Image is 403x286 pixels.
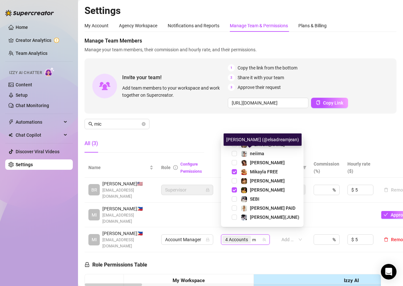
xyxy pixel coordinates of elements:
[206,238,210,242] span: lock
[122,73,228,81] span: Invite your team!
[344,158,377,178] th: Hourly rate ($)
[241,187,247,193] img: Molly
[9,70,42,76] span: Izzy AI Chatter
[224,133,302,146] div: [PERSON_NAME] (@elsadreamjean)
[250,169,278,174] span: Mikayla FREE
[238,64,297,71] span: Copy the link from the bottom
[92,236,97,243] span: MI
[102,212,153,225] span: [EMAIL_ADDRESS][DOMAIN_NAME]
[232,169,237,174] span: Select tree node
[16,130,62,140] span: Chat Copilot
[310,158,344,178] th: Commission (%)
[241,151,247,157] img: neiima
[16,35,68,45] a: Creator Analytics exclamation-circle
[16,82,32,87] a: Content
[94,120,140,128] input: Search members
[250,160,285,165] span: [PERSON_NAME]
[102,237,153,249] span: [EMAIL_ADDRESS][DOMAIN_NAME]
[173,278,205,283] strong: My Workspace
[232,205,237,211] span: Select tree node
[165,185,209,195] span: Supervisor
[88,164,148,171] span: Name
[84,22,109,29] div: My Account
[250,178,285,183] span: [PERSON_NAME]
[88,122,93,126] span: search
[303,166,306,169] span: filter
[311,98,348,108] button: Copy Link
[84,37,396,45] span: Manage Team Members
[316,100,320,105] span: copy
[84,5,396,17] h2: Settings
[173,165,178,170] span: info-circle
[102,180,153,187] span: [PERSON_NAME] 🇺🇸
[84,140,98,147] div: All (3)
[381,264,396,280] div: Open Intercom Messenger
[84,261,147,269] h5: Role Permissions Table
[92,211,97,218] span: MI
[168,22,219,29] div: Notifications and Reports
[250,215,299,220] span: [PERSON_NAME](JUNE)
[180,162,202,174] a: Configure Permissions
[298,22,327,29] div: Plans & Billing
[225,236,248,243] span: 4 Accounts
[241,160,247,166] img: Chloe
[238,84,281,91] span: Approve their request
[206,188,210,192] span: lock
[16,162,33,167] a: Settings
[16,93,28,98] a: Setup
[222,236,251,243] span: 4 Accounts
[91,186,97,193] span: BR
[301,163,308,172] span: filter
[16,25,28,30] a: Home
[102,205,153,212] span: [PERSON_NAME] 🇵🇭
[228,64,235,71] span: 1
[250,151,264,156] span: neiima
[16,103,49,108] a: Chat Monitoring
[8,119,14,125] span: thunderbolt
[241,178,247,184] img: Sumner
[384,237,388,242] span: delete
[84,158,157,178] th: Name
[228,74,235,81] span: 2
[241,215,247,220] img: MAGGIE(JUNE)
[241,205,247,211] img: Mikayla PAID
[344,278,359,283] strong: Izzy AI
[119,22,157,29] div: Agency Workspace
[241,169,247,175] img: Mikayla FREE
[230,22,288,29] div: Manage Team & Permissions
[102,230,153,237] span: [PERSON_NAME] 🇵🇭
[250,205,295,211] span: [PERSON_NAME] PAID
[8,133,13,137] img: Chat Copilot
[228,84,235,91] span: 3
[232,196,237,202] span: Select tree node
[241,196,247,202] img: SEBI
[262,238,266,242] span: team
[122,84,225,99] span: Add team members to your workspace and work together on Supercreator.
[232,160,237,165] span: Select tree node
[232,215,237,220] span: Select tree node
[45,67,55,77] img: AI Chatter
[383,212,388,217] span: check
[232,178,237,183] span: Select tree node
[16,149,59,154] a: Discover Viral Videos
[16,117,62,127] span: Automations
[238,74,284,81] span: Share it with your team
[16,51,47,56] a: Team Analytics
[232,187,237,193] span: Select tree node
[250,187,285,193] span: [PERSON_NAME]
[84,46,396,53] span: Manage your team members, their commission and hourly rate, and their permissions.
[5,10,54,16] img: logo-BBDzfeDw.svg
[323,100,343,106] span: Copy Link
[161,165,171,170] span: Role
[165,235,209,244] span: Account Manager
[250,196,259,202] span: SEBI
[102,187,153,200] span: [EMAIL_ADDRESS][DOMAIN_NAME]
[232,151,237,156] span: Select tree node
[142,122,146,126] button: close-circle
[84,262,90,267] span: lock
